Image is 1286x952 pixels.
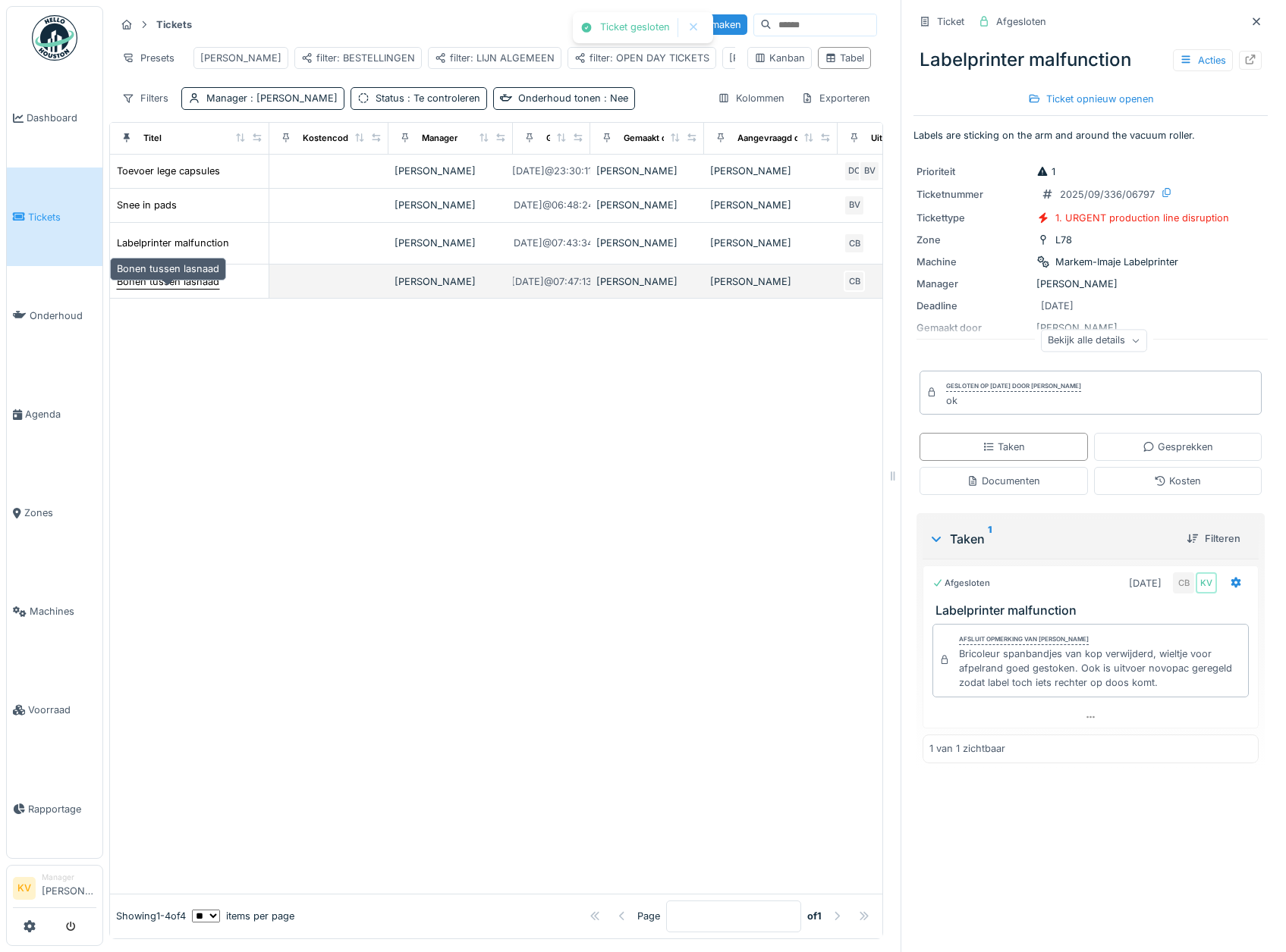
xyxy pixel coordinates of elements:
div: [DATE] @ 07:47:13 [511,274,592,289]
div: items per page [192,909,294,923]
a: KV Manager[PERSON_NAME] [13,872,96,908]
div: Gemaakt door [624,132,681,145]
a: Onderhoud [7,266,102,365]
div: 1 van 1 zichtbaar [929,741,1005,756]
div: Labelprinter malfunction [117,236,229,250]
div: Showing 1 - 4 of 4 [116,909,186,923]
div: [PERSON_NAME] [395,274,507,289]
div: Gemaakt op [546,132,595,145]
div: Manager [42,872,96,883]
div: [PERSON_NAME] [729,51,810,65]
div: Toevoer lege capsules [117,164,220,178]
li: [PERSON_NAME] [42,872,96,904]
div: [PERSON_NAME] [596,164,698,178]
a: Voorraad [7,661,102,759]
div: Ticket opnieuw openen [1022,89,1160,109]
div: Aangevraagd door [737,132,813,145]
div: KV [1196,572,1217,593]
p: Labels are sticking on the arm and around the vacuum roller. [913,128,1268,142]
div: Manager [206,91,338,105]
div: Ticketnummer [917,187,1030,202]
div: Bricoleur spanbandjes van kop verwijderd, wieltje voor afpelrand goed gestoken. Ook is uitvoer no... [959,647,1242,691]
div: Taken [929,530,1174,548]
div: [PERSON_NAME] [710,164,832,178]
div: [PERSON_NAME] [596,236,698,250]
div: Bonen tussen lasnaad [110,258,226,280]
div: Afgesloten [996,14,1046,29]
div: filter: BESTELLINGEN [301,51,415,65]
li: KV [13,877,36,900]
div: Ticket [937,14,964,29]
div: Uitvoerder [871,132,915,145]
span: : Te controleren [404,92,480,104]
a: Agenda [7,365,102,463]
div: [PERSON_NAME] [395,236,507,250]
div: [PERSON_NAME] [200,51,281,65]
a: Rapportage [7,759,102,858]
div: [PERSON_NAME] [596,198,698,212]
div: Kostencode [303,132,354,145]
div: Page [637,909,660,923]
div: Gesprekken [1143,440,1213,454]
div: filter: OPEN DAY TICKETS [574,51,709,65]
span: Tickets [28,210,96,224]
span: Rapportage [28,802,96,816]
div: Titel [143,132,162,145]
div: Status [376,91,480,105]
img: Badge_color-CXgf-gQk.svg [32,15,77,61]
div: Presets [115,47,181,69]
div: CB [844,271,865,292]
div: Filters [115,87,175,109]
div: Manager [917,277,1030,291]
div: [DATE] @ 23:30:11 [512,164,592,178]
div: Filteren [1181,528,1247,549]
div: Documenten [967,474,1040,488]
div: [DATE] @ 06:48:24 [510,198,594,212]
div: 1. URGENT production line disruption [1055,211,1229,225]
div: [PERSON_NAME] [710,198,832,212]
div: CB [844,233,865,254]
div: Tickettype [917,211,1030,225]
div: 1 [1036,164,1055,179]
div: Labelprinter malfunction [913,40,1268,80]
div: BV [844,195,865,216]
div: Prioriteit [917,164,1030,179]
div: [PERSON_NAME] [596,274,698,289]
div: L78 [1055,233,1072,247]
div: [PERSON_NAME] [710,274,832,289]
div: Tabel [825,51,864,65]
div: Exporteren [794,87,877,109]
strong: Tickets [150,17,198,32]
a: Zones [7,464,102,562]
span: Dashboard [27,111,96,125]
div: Gesloten op [DATE] door [PERSON_NAME] [946,381,1081,392]
div: [DATE] [1041,299,1074,313]
div: Bekijk alle details [1041,330,1147,352]
div: [PERSON_NAME] [917,277,1265,291]
div: Manager [422,132,457,145]
a: Tickets [7,168,102,266]
span: Agenda [25,407,96,421]
div: ok [946,393,1081,408]
span: Voorraad [28,703,96,717]
div: CB [1173,572,1194,593]
div: Snee in pads [117,198,177,212]
span: Zones [24,506,96,520]
div: Machine [917,255,1030,269]
span: : Nee [601,92,628,104]
span: Machines [30,604,96,618]
div: Deadline [917,299,1030,313]
div: 2025/09/336/06797 [1060,187,1155,202]
div: Afgesloten [932,577,990,590]
div: Kosten [1154,474,1201,488]
div: [PERSON_NAME] [395,198,507,212]
div: Markem-Imaje Labelprinter [1055,255,1178,269]
div: DO [844,161,865,182]
div: Acties [1173,49,1233,71]
span: Onderhoud [30,308,96,323]
div: [DATE] @ 07:43:34 [510,236,593,250]
span: : [PERSON_NAME] [247,92,338,104]
div: [PERSON_NAME] [395,164,507,178]
strong: of 1 [807,909,822,923]
div: Kanban [754,51,805,65]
